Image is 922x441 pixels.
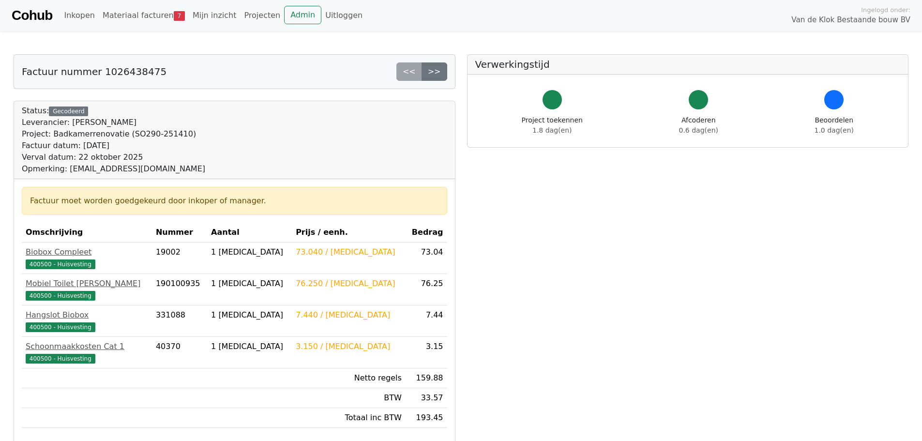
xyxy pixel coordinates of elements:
[211,278,288,289] div: 1 [MEDICAL_DATA]
[296,309,402,321] div: 7.440 / [MEDICAL_DATA]
[422,62,447,81] a: >>
[679,115,718,136] div: Afcoderen
[152,337,207,368] td: 40370
[406,388,447,408] td: 33.57
[296,278,402,289] div: 76.250 / [MEDICAL_DATA]
[26,341,148,364] a: Schoonmaakkosten Cat 1400500 - Huisvesting
[532,126,572,134] span: 1.8 dag(en)
[26,322,95,332] span: 400500 - Huisvesting
[22,117,205,128] div: Leverancier: [PERSON_NAME]
[321,6,366,25] a: Uitloggen
[292,408,406,428] td: Totaal inc BTW
[211,309,288,321] div: 1 [MEDICAL_DATA]
[152,274,207,305] td: 190100935
[296,341,402,352] div: 3.150 / [MEDICAL_DATA]
[406,274,447,305] td: 76.25
[211,341,288,352] div: 1 [MEDICAL_DATA]
[152,243,207,274] td: 19002
[49,106,88,116] div: Gecodeerd
[861,5,910,15] span: Ingelogd onder:
[22,223,152,243] th: Omschrijving
[815,126,854,134] span: 1.0 dag(en)
[815,115,854,136] div: Beoordelen
[26,309,148,321] div: Hangslot Biobox
[296,246,402,258] div: 73.040 / [MEDICAL_DATA]
[26,259,95,269] span: 400500 - Huisvesting
[292,368,406,388] td: Netto regels
[152,223,207,243] th: Nummer
[26,341,148,352] div: Schoonmaakkosten Cat 1
[26,354,95,364] span: 400500 - Huisvesting
[99,6,189,25] a: Materiaal facturen7
[240,6,284,25] a: Projecten
[26,291,95,301] span: 400500 - Huisvesting
[189,6,241,25] a: Mijn inzicht
[679,126,718,134] span: 0.6 dag(en)
[26,246,148,270] a: Biobox Compleet400500 - Huisvesting
[22,140,205,152] div: Factuur datum: [DATE]
[26,278,148,301] a: Mobiel Toilet [PERSON_NAME]400500 - Huisvesting
[22,163,205,175] div: Opmerking: [EMAIL_ADDRESS][DOMAIN_NAME]
[211,246,288,258] div: 1 [MEDICAL_DATA]
[26,309,148,333] a: Hangslot Biobox400500 - Huisvesting
[207,223,292,243] th: Aantal
[406,243,447,274] td: 73.04
[22,105,205,175] div: Status:
[174,11,185,21] span: 7
[12,4,52,27] a: Cohub
[60,6,98,25] a: Inkopen
[475,59,901,70] h5: Verwerkingstijd
[152,305,207,337] td: 331088
[406,408,447,428] td: 193.45
[292,223,406,243] th: Prijs / eenh.
[22,66,166,77] h5: Factuur nummer 1026438475
[22,128,205,140] div: Project: Badkamerrenovatie (SO290-251410)
[22,152,205,163] div: Verval datum: 22 oktober 2025
[406,337,447,368] td: 3.15
[292,388,406,408] td: BTW
[791,15,910,26] span: Van de Klok Bestaande bouw BV
[30,195,439,207] div: Factuur moet worden goedgekeurd door inkoper of manager.
[406,368,447,388] td: 159.88
[522,115,583,136] div: Project toekennen
[26,278,148,289] div: Mobiel Toilet [PERSON_NAME]
[26,246,148,258] div: Biobox Compleet
[284,6,321,24] a: Admin
[406,223,447,243] th: Bedrag
[406,305,447,337] td: 7.44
